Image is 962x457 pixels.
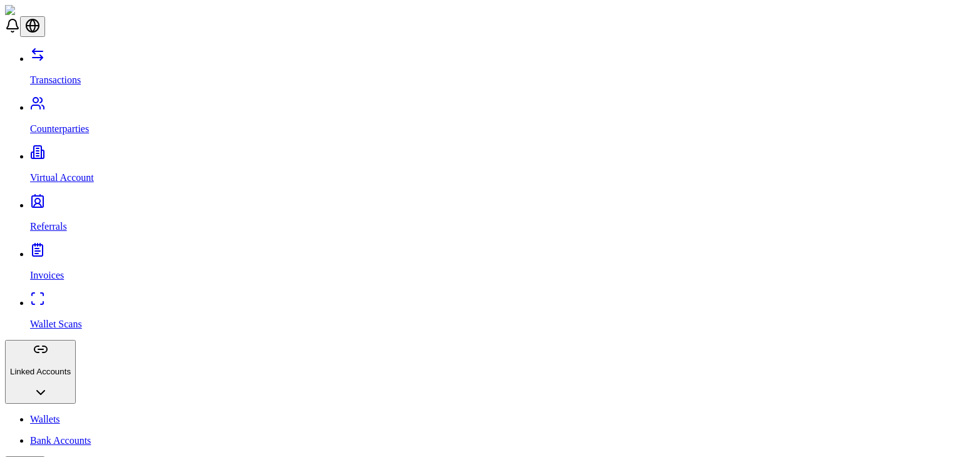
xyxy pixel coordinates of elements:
[30,74,957,86] p: Transactions
[30,53,957,86] a: Transactions
[30,102,957,135] a: Counterparties
[5,5,80,16] img: ShieldPay Logo
[30,297,957,330] a: Wallet Scans
[30,151,957,183] a: Virtual Account
[30,435,957,446] a: Bank Accounts
[30,270,957,281] p: Invoices
[30,319,957,330] p: Wallet Scans
[30,249,957,281] a: Invoices
[30,172,957,183] p: Virtual Account
[30,414,957,425] a: Wallets
[10,367,71,376] p: Linked Accounts
[30,221,957,232] p: Referrals
[30,123,957,135] p: Counterparties
[30,200,957,232] a: Referrals
[5,340,76,404] button: Linked Accounts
